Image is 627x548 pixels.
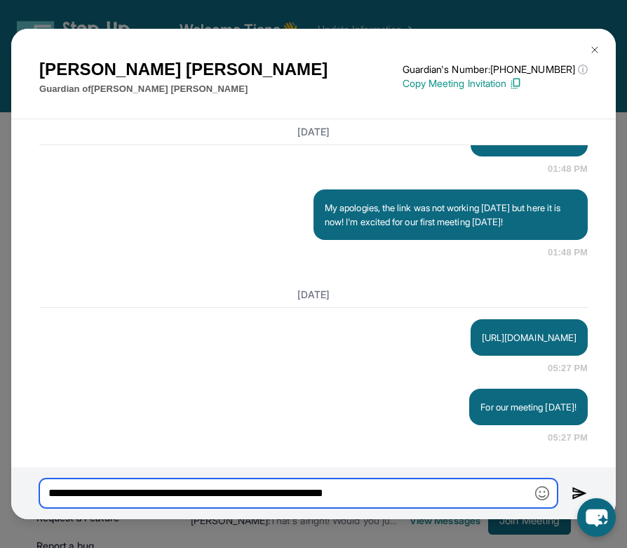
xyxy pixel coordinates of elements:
[578,62,588,76] span: ⓘ
[577,498,616,537] button: chat-button
[39,125,588,139] h3: [DATE]
[509,77,522,90] img: Copy Icon
[403,62,588,76] p: Guardian's Number: [PHONE_NUMBER]
[548,361,588,375] span: 05:27 PM
[548,246,588,260] span: 01:48 PM
[325,201,577,229] p: My apologies, the link was not working [DATE] but here it is now! I'm excited for our first meeti...
[480,400,577,414] p: For our meeting [DATE]!
[572,485,588,502] img: Send icon
[482,330,577,345] p: [URL][DOMAIN_NAME]
[589,44,600,55] img: Close Icon
[535,486,549,500] img: Emoji
[39,82,328,96] p: Guardian of [PERSON_NAME] [PERSON_NAME]
[548,431,588,445] span: 05:27 PM
[39,288,588,302] h3: [DATE]
[548,162,588,176] span: 01:48 PM
[403,76,588,91] p: Copy Meeting Invitation
[39,57,328,82] h1: [PERSON_NAME] [PERSON_NAME]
